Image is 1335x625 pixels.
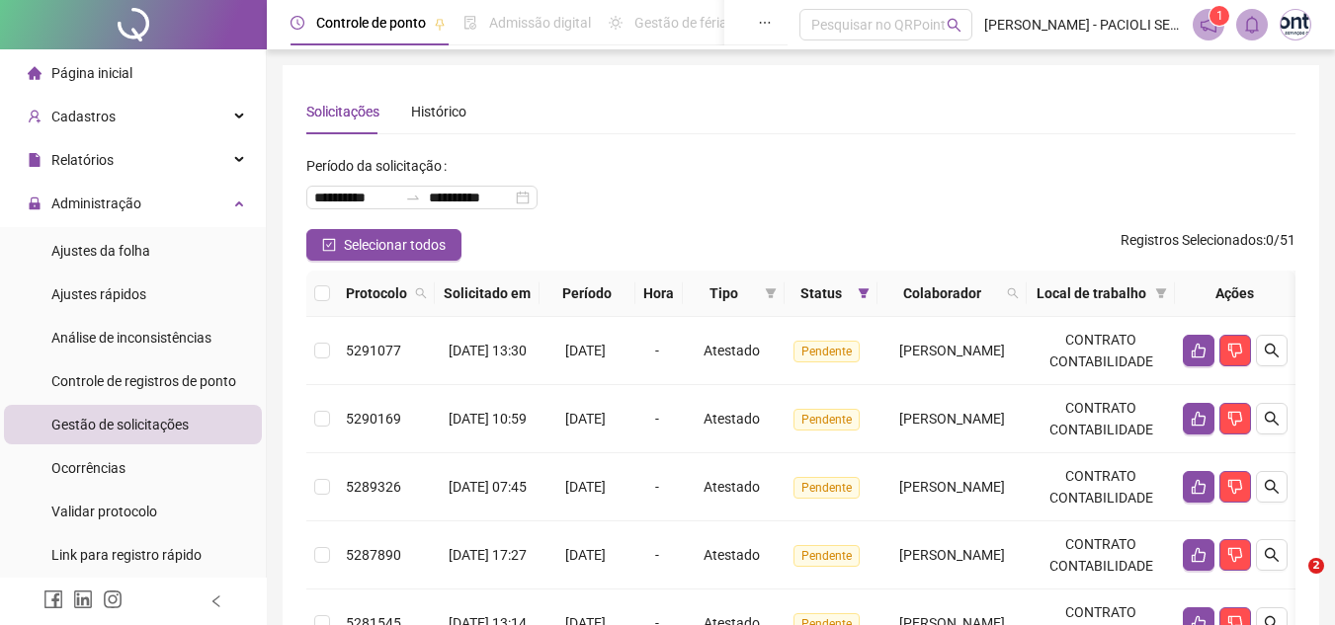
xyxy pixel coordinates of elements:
span: Status [793,282,850,304]
span: [DATE] 07:45 [449,479,527,495]
span: filter [761,278,781,308]
span: facebook [43,589,63,609]
span: filter [1151,278,1171,308]
span: Tipo [691,282,757,304]
span: Validar protocolo [51,504,157,519]
span: left [209,594,223,608]
span: Página inicial [51,65,132,81]
span: [PERSON_NAME] [899,479,1005,495]
span: Colaborador [885,282,999,304]
span: 2 [1308,558,1324,574]
span: [DATE] [565,411,606,427]
span: search [1264,479,1280,495]
div: Histórico [411,101,466,122]
td: CONTRATO CONTABILIDADE [1027,453,1175,521]
span: user-add [28,110,42,123]
span: notification [1200,16,1217,34]
span: dislike [1227,479,1243,495]
span: search [1264,343,1280,358]
span: Pendente [793,477,860,499]
span: Link para registro rápido [51,547,202,563]
span: filter [858,287,870,299]
span: Pendente [793,341,860,362]
span: search [1264,547,1280,563]
span: Ocorrências [51,460,125,476]
span: Relatórios [51,152,114,168]
span: Ajustes rápidos [51,286,146,302]
iframe: Intercom live chat [1268,558,1315,605]
span: - [655,479,659,495]
span: [DATE] [565,343,606,358]
span: Gestão de solicitações [51,417,189,432]
span: Cadastros [51,109,116,124]
span: linkedin [73,589,93,609]
span: search [1003,278,1023,308]
span: Protocolo [346,282,407,304]
span: Registros Selecionados [1121,232,1263,248]
td: CONTRATO CONTABILIDADE [1027,385,1175,453]
span: [DATE] [565,547,606,563]
span: swap-right [405,190,421,205]
span: like [1191,547,1207,563]
span: Gestão de férias [634,15,734,31]
span: Atestado [704,411,760,427]
span: pushpin [434,18,446,30]
button: Selecionar todos [306,229,461,261]
sup: 1 [1210,6,1229,26]
span: Atestado [704,547,760,563]
th: Hora [635,271,683,317]
span: sun [609,16,623,30]
th: Período [540,271,635,317]
span: filter [854,278,874,308]
span: 1 [1216,9,1223,23]
span: [DATE] 17:27 [449,547,527,563]
div: Ações [1183,282,1288,304]
span: [PERSON_NAME] [899,343,1005,358]
span: dislike [1227,343,1243,358]
span: Atestado [704,343,760,358]
span: Administração [51,195,141,211]
span: Pendente [793,545,860,567]
span: Pendente [793,409,860,430]
span: - [655,547,659,563]
span: dislike [1227,411,1243,427]
span: Ajustes da folha [51,243,150,259]
span: filter [765,287,777,299]
div: Solicitações [306,101,379,122]
span: [DATE] 10:59 [449,411,527,427]
td: CONTRATO CONTABILIDADE [1027,317,1175,385]
td: CONTRATO CONTABILIDADE [1027,521,1175,589]
span: lock [28,196,42,210]
span: Admissão digital [489,15,591,31]
span: file-done [463,16,477,30]
span: search [1264,411,1280,427]
span: Local de trabalho [1035,282,1147,304]
span: search [947,18,961,33]
span: Controle de registros de ponto [51,373,236,389]
span: to [405,190,421,205]
span: filter [1155,287,1167,299]
span: like [1191,411,1207,427]
th: Solicitado em [435,271,540,317]
span: Controle de ponto [316,15,426,31]
span: ellipsis [758,16,772,30]
span: search [411,278,431,308]
span: - [655,343,659,358]
span: like [1191,343,1207,358]
span: clock-circle [291,16,304,30]
span: - [655,411,659,427]
span: home [28,66,42,80]
span: 5287890 [346,547,401,563]
img: 82846 [1281,10,1310,39]
span: 5289326 [346,479,401,495]
span: [PERSON_NAME] [899,411,1005,427]
span: search [1007,287,1019,299]
span: [DATE] [565,479,606,495]
span: Selecionar todos [344,234,446,256]
span: instagram [103,589,123,609]
span: [DATE] 13:30 [449,343,527,358]
span: check-square [322,238,336,252]
span: : 0 / 51 [1121,229,1295,261]
span: Análise de inconsistências [51,330,211,346]
span: file [28,153,42,167]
